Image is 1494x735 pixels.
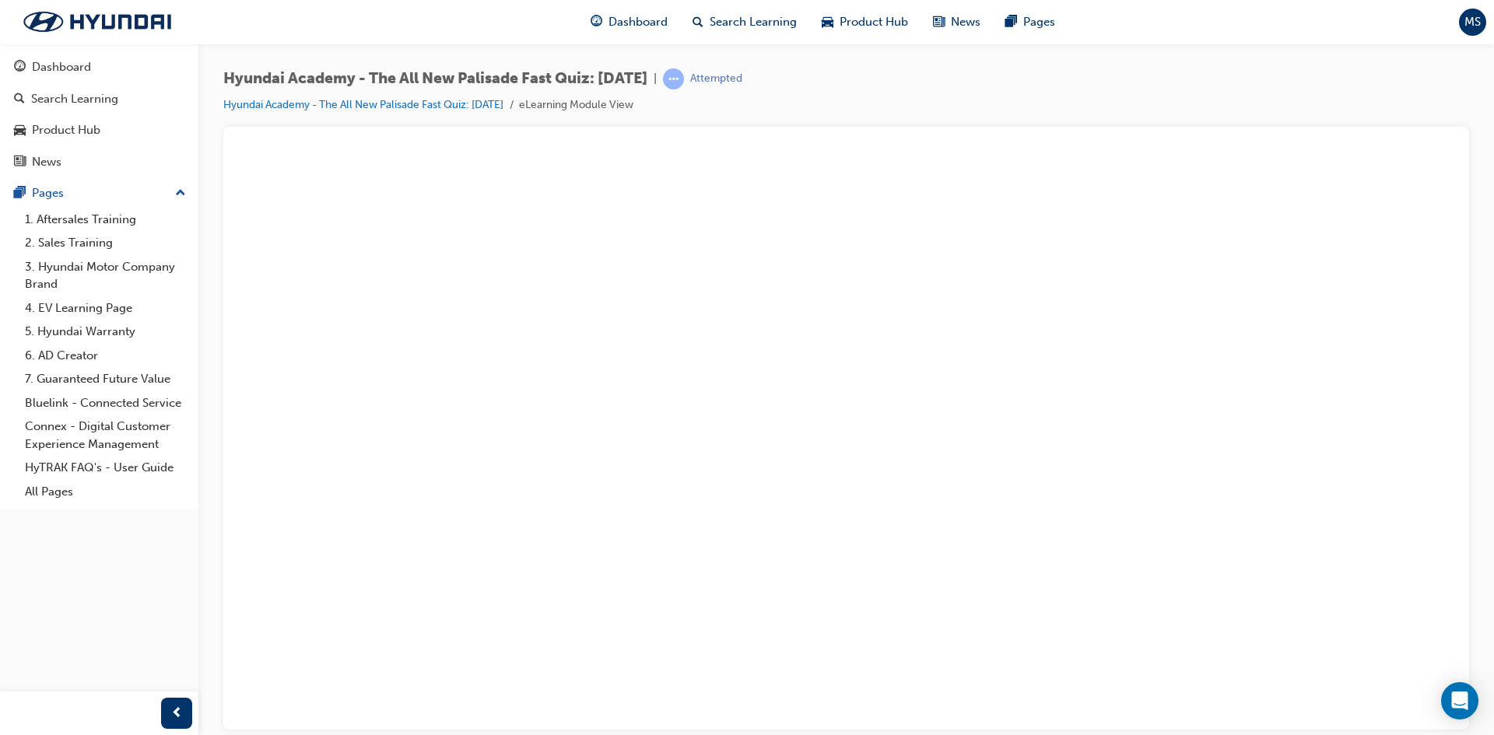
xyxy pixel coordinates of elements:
a: 4. EV Learning Page [19,296,192,320]
span: News [951,13,980,31]
div: Product Hub [32,121,100,139]
div: Pages [32,184,64,202]
a: 6. AD Creator [19,344,192,368]
a: pages-iconPages [993,6,1068,38]
span: Dashboard [608,13,668,31]
a: Product Hub [6,116,192,145]
a: Connex - Digital Customer Experience Management [19,415,192,456]
button: MS [1459,9,1486,36]
a: 3. Hyundai Motor Company Brand [19,255,192,296]
span: guage-icon [591,12,602,32]
span: MS [1464,13,1481,31]
span: Product Hub [840,13,908,31]
span: Search Learning [710,13,797,31]
span: pages-icon [1005,12,1017,32]
a: Search Learning [6,85,192,114]
span: news-icon [933,12,945,32]
button: DashboardSearch LearningProduct HubNews [6,50,192,179]
a: guage-iconDashboard [578,6,680,38]
a: search-iconSearch Learning [680,6,809,38]
span: prev-icon [171,704,183,723]
span: search-icon [693,12,703,32]
span: up-icon [175,184,186,204]
a: Bluelink - Connected Service [19,391,192,415]
a: News [6,148,192,177]
a: All Pages [19,480,192,504]
a: HyTRAK FAQ's - User Guide [19,456,192,480]
div: Attempted [690,72,742,86]
img: Trak [8,5,187,38]
span: news-icon [14,156,26,170]
div: Dashboard [32,58,91,76]
a: Hyundai Academy - The All New Palisade Fast Quiz: [DATE] [223,98,503,111]
a: Dashboard [6,53,192,82]
span: learningRecordVerb_ATTEMPT-icon [663,68,684,89]
li: eLearning Module View [519,96,633,114]
button: Pages [6,179,192,208]
a: news-iconNews [921,6,993,38]
span: Hyundai Academy - The All New Palisade Fast Quiz: [DATE] [223,70,647,88]
span: pages-icon [14,187,26,201]
span: Pages [1023,13,1055,31]
span: guage-icon [14,61,26,75]
div: Open Intercom Messenger [1441,682,1478,719]
a: 5. Hyundai Warranty [19,320,192,344]
a: car-iconProduct Hub [809,6,921,38]
div: News [32,153,61,171]
a: 7. Guaranteed Future Value [19,367,192,391]
a: 2. Sales Training [19,231,192,255]
span: car-icon [822,12,833,32]
div: Search Learning [31,90,118,108]
span: | [654,70,657,88]
span: search-icon [14,93,25,107]
span: car-icon [14,124,26,138]
a: 1. Aftersales Training [19,208,192,232]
